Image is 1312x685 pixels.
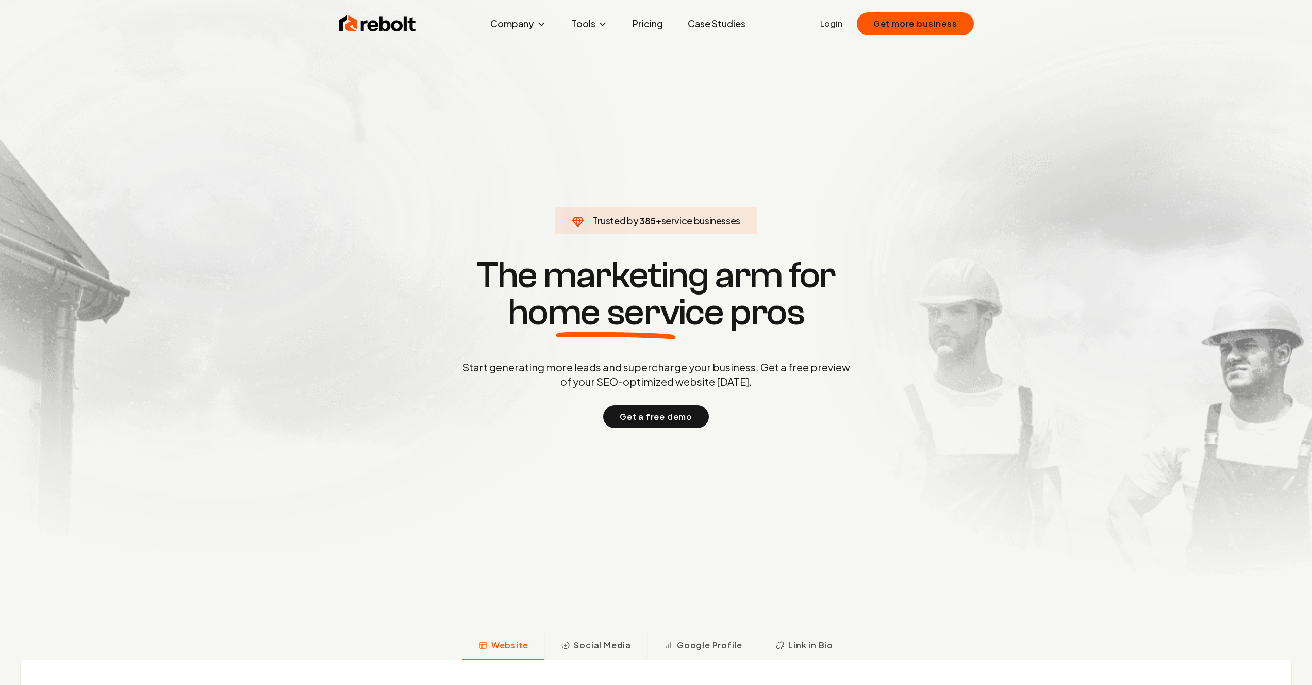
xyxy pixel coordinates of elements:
[759,633,850,660] button: Link in Bio
[409,257,904,331] h1: The marketing arm for pros
[339,13,416,34] img: Rebolt Logo
[592,215,638,226] span: Trusted by
[491,639,528,651] span: Website
[508,294,724,331] span: home service
[656,215,661,226] span: +
[677,639,742,651] span: Google Profile
[857,12,974,35] button: Get more business
[661,215,741,226] span: service businesses
[482,13,555,34] button: Company
[640,214,656,228] span: 385
[563,13,616,34] button: Tools
[603,405,709,428] button: Get a free demo
[647,633,759,660] button: Google Profile
[624,13,671,34] a: Pricing
[462,633,545,660] button: Website
[460,360,852,389] p: Start generating more leads and supercharge your business. Get a free preview of your SEO-optimiz...
[820,18,842,30] a: Login
[788,639,833,651] span: Link in Bio
[574,639,631,651] span: Social Media
[544,633,647,660] button: Social Media
[679,13,754,34] a: Case Studies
